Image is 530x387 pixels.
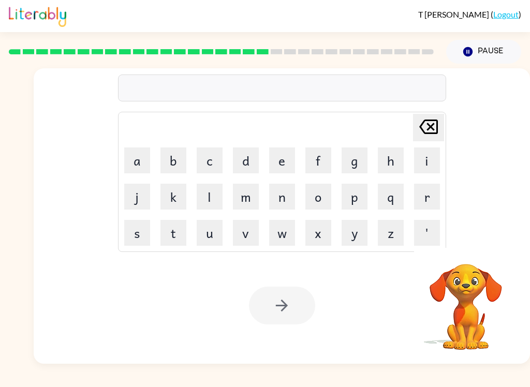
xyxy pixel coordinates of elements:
[124,147,150,173] button: a
[9,4,66,27] img: Literably
[305,147,331,173] button: f
[414,220,440,246] button: '
[197,147,223,173] button: c
[414,147,440,173] button: i
[414,248,518,351] video: Your browser must support playing .mp4 files to use Literably. Please try using another browser.
[197,184,223,210] button: l
[305,220,331,246] button: x
[305,184,331,210] button: o
[342,220,367,246] button: y
[269,184,295,210] button: n
[378,147,404,173] button: h
[269,220,295,246] button: w
[233,220,259,246] button: v
[493,9,519,19] a: Logout
[124,184,150,210] button: j
[160,184,186,210] button: k
[342,184,367,210] button: p
[124,220,150,246] button: s
[269,147,295,173] button: e
[378,220,404,246] button: z
[446,40,521,64] button: Pause
[418,9,491,19] span: T [PERSON_NAME]
[378,184,404,210] button: q
[233,147,259,173] button: d
[160,220,186,246] button: t
[233,184,259,210] button: m
[197,220,223,246] button: u
[414,184,440,210] button: r
[342,147,367,173] button: g
[160,147,186,173] button: b
[418,9,521,19] div: ( )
